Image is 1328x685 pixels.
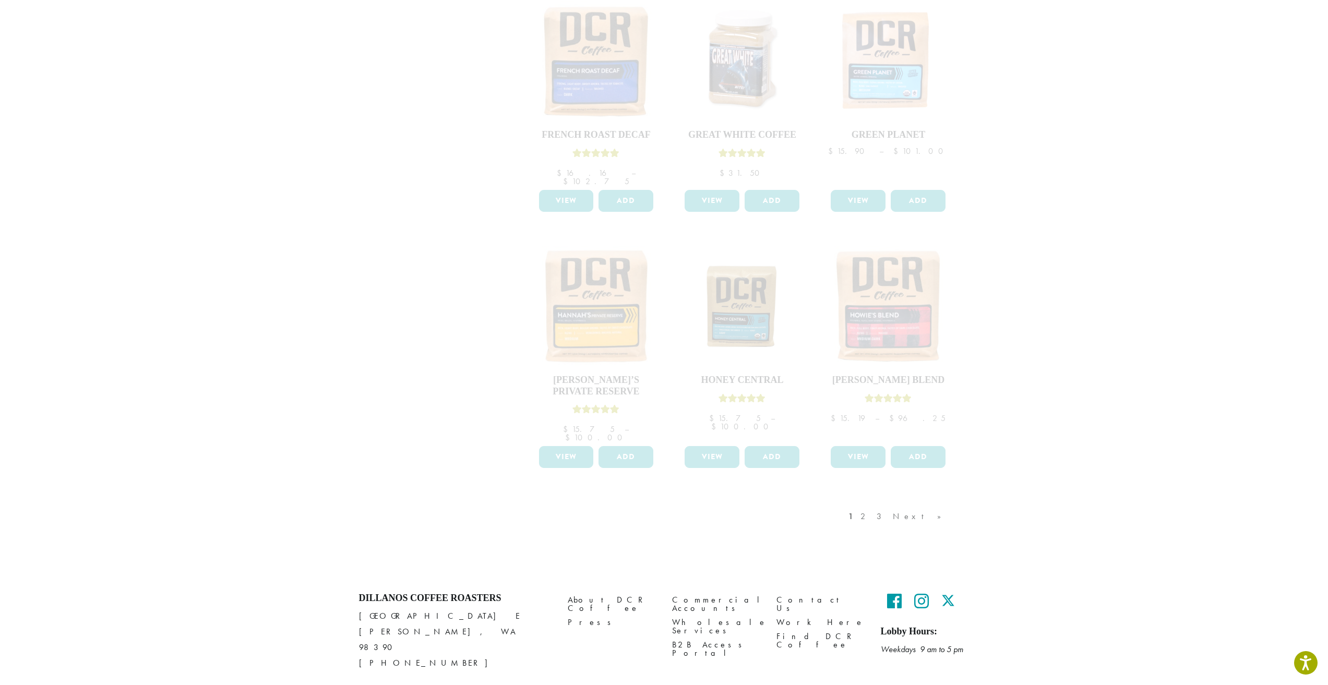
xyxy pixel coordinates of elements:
a: Contact Us [776,593,865,615]
a: About DCR Coffee [568,593,656,615]
em: Weekdays 9 am to 5 pm [881,644,963,655]
a: B2B Access Portal [672,638,761,660]
a: Commercial Accounts [672,593,761,615]
h4: Dillanos Coffee Roasters [359,593,552,604]
a: Work Here [776,615,865,629]
h5: Lobby Hours: [881,626,970,638]
a: Press [568,615,656,629]
p: [GEOGRAPHIC_DATA] E [PERSON_NAME], WA 98390 [PHONE_NUMBER] [359,608,552,671]
a: Wholesale Services [672,615,761,638]
a: Find DCR Coffee [776,630,865,652]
